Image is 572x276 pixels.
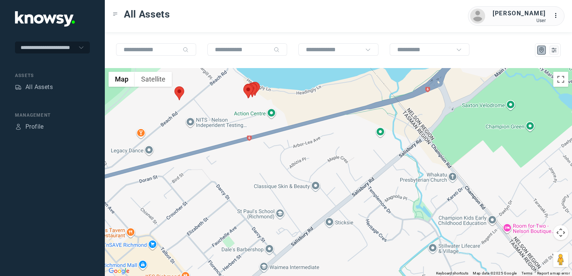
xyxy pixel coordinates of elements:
[274,47,280,53] div: Search
[473,271,517,275] span: Map data ©2025 Google
[553,11,562,20] div: :
[135,72,172,87] button: Show satellite imagery
[15,122,44,131] a: ProfileProfile
[113,12,118,17] div: Toggle Menu
[109,72,135,87] button: Show street map
[436,271,468,276] button: Keyboard shortcuts
[538,47,545,53] div: Map
[553,11,562,21] div: :
[493,9,546,18] div: [PERSON_NAME]
[15,112,90,119] div: Management
[183,47,189,53] div: Search
[554,13,561,18] tspan: ...
[553,252,568,267] button: Drag Pegman onto the map to open Street View
[553,225,568,240] button: Map camera controls
[551,47,557,53] div: List
[15,11,75,27] img: Application Logo
[25,83,53,92] div: All Assets
[553,72,568,87] button: Toggle fullscreen view
[107,266,131,276] img: Google
[15,83,53,92] a: AssetsAll Assets
[15,123,22,130] div: Profile
[493,18,546,23] div: User
[25,122,44,131] div: Profile
[15,84,22,91] div: Assets
[537,271,570,275] a: Report a map error
[521,271,533,275] a: Terms (opens in new tab)
[124,7,170,21] span: All Assets
[107,266,131,276] a: Open this area in Google Maps (opens a new window)
[15,72,90,79] div: Assets
[470,9,485,24] img: avatar.png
